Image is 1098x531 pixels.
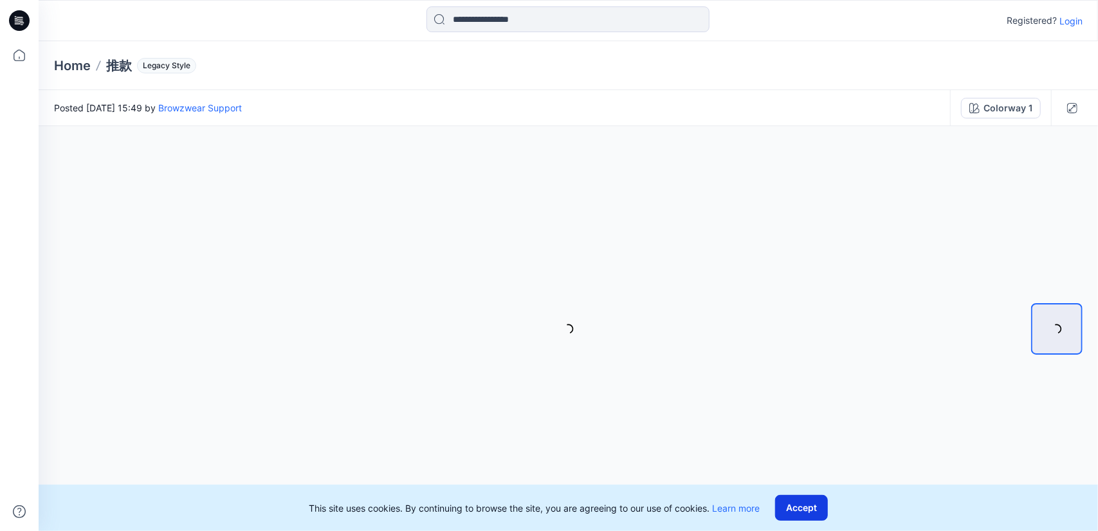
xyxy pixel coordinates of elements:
div: Colorway 1 [984,101,1032,115]
p: Registered? [1007,13,1057,28]
span: Posted [DATE] 15:49 by [54,101,242,115]
p: Login [1059,14,1083,28]
button: Accept [775,495,828,521]
a: Learn more [712,503,760,514]
button: Legacy Style [132,57,196,75]
p: This site uses cookies. By continuing to browse the site, you are agreeing to our use of cookies. [309,501,760,515]
button: Colorway 1 [961,98,1041,118]
p: 推款 [106,57,132,75]
a: Browzwear Support [158,102,242,113]
span: Legacy Style [137,58,196,73]
a: Home [54,57,91,75]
